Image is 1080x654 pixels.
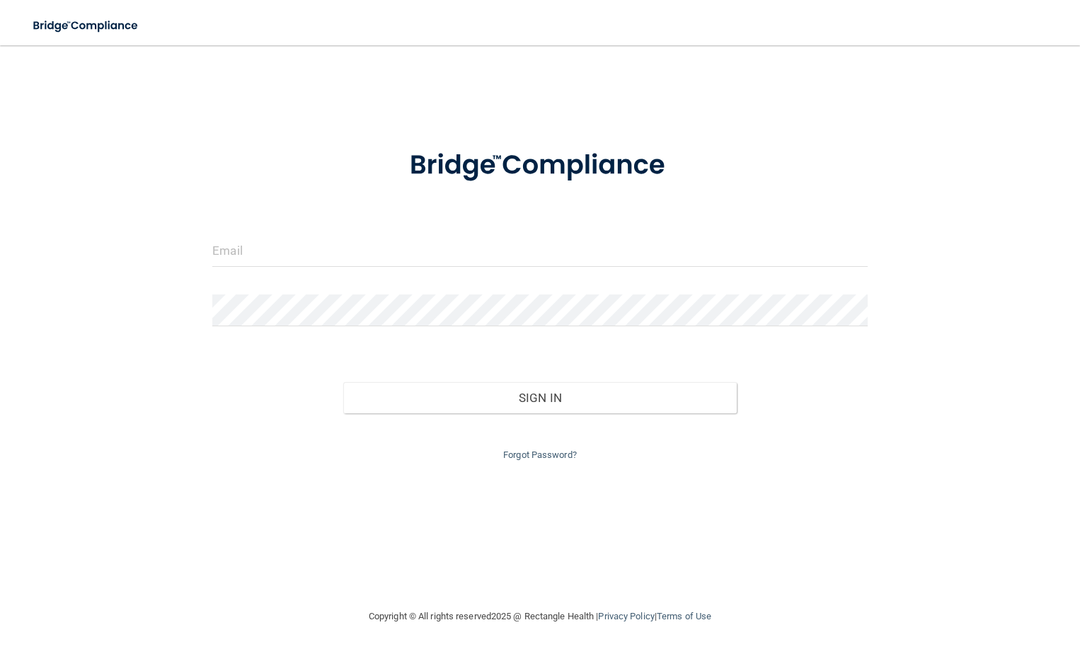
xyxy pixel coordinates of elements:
input: Email [212,235,867,267]
img: bridge_compliance_login_screen.278c3ca4.svg [21,11,151,40]
div: Copyright © All rights reserved 2025 @ Rectangle Health | | [282,594,798,639]
button: Sign In [343,382,736,413]
a: Terms of Use [657,611,711,621]
a: Forgot Password? [503,449,577,460]
a: Privacy Policy [598,611,654,621]
img: bridge_compliance_login_screen.278c3ca4.svg [381,130,699,201]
